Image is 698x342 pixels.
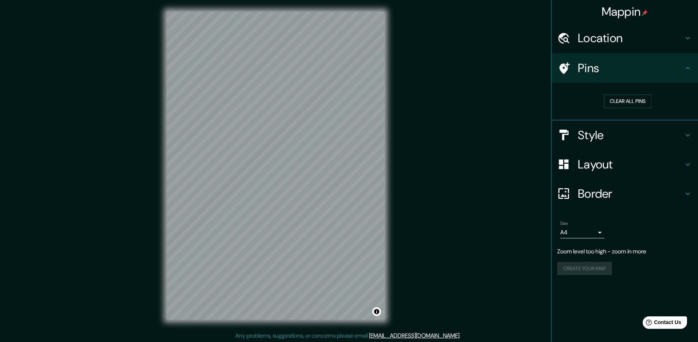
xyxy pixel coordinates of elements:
[578,186,683,201] h4: Border
[633,313,690,334] iframe: Help widget launcher
[578,31,683,45] h4: Location
[560,220,568,226] label: Size
[372,307,381,316] button: Toggle attribution
[551,23,698,53] div: Location
[462,331,463,340] div: .
[551,150,698,179] div: Layout
[551,53,698,83] div: Pins
[642,10,648,16] img: pin-icon.png
[578,128,683,142] h4: Style
[167,12,385,320] canvas: Map
[557,247,692,256] p: Zoom level too high - zoom in more
[551,179,698,208] div: Border
[369,332,459,339] a: [EMAIL_ADDRESS][DOMAIN_NAME]
[560,227,604,238] div: A4
[461,331,462,340] div: .
[551,120,698,150] div: Style
[235,331,461,340] p: Any problems, suggestions, or concerns please email .
[604,94,651,108] button: Clear all pins
[578,61,683,75] h4: Pins
[578,157,683,172] h4: Layout
[602,4,648,19] h4: Mappin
